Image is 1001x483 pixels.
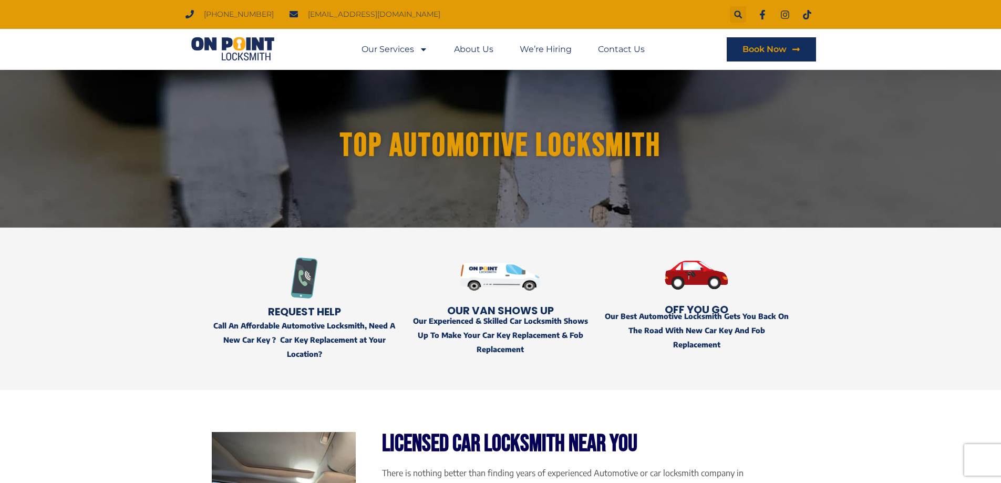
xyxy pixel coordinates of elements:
h2: Licensed Car Locksmith Near you [382,432,789,456]
h1: Top Automotive Locksmith [207,129,795,163]
nav: Menu [362,37,645,61]
p: Our Best Automotive Locksmith Gets You Back On The Road With New Car Key And Fob Replacement [604,309,789,352]
img: Automotive Locksmith 1 [460,243,541,310]
p: Call An Affordable Automotive Locksmith, Need A New Car Key ? Car Key Replacement at Your Location? [212,318,397,362]
a: Our Services [362,37,428,61]
span: Book Now [742,45,787,54]
h2: Off You Go [604,304,789,315]
img: Automotive Locksmith 2 [604,243,789,307]
h2: Request Help [212,306,397,317]
p: Our Experienced & Skilled Car Locksmith Shows Up To Make Your Car Key Replacement & Fob Replacement [408,314,593,357]
div: Search [730,6,746,23]
a: We’re Hiring [520,37,572,61]
h2: OUR VAN Shows Up [408,305,593,316]
img: Call for Emergency Locksmith Services Help in Coquitlam Tri-cities [284,258,325,299]
a: Contact Us [598,37,645,61]
span: [EMAIL_ADDRESS][DOMAIN_NAME] [305,7,440,22]
span: [PHONE_NUMBER] [201,7,274,22]
a: Book Now [727,37,816,61]
a: About Us [454,37,493,61]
